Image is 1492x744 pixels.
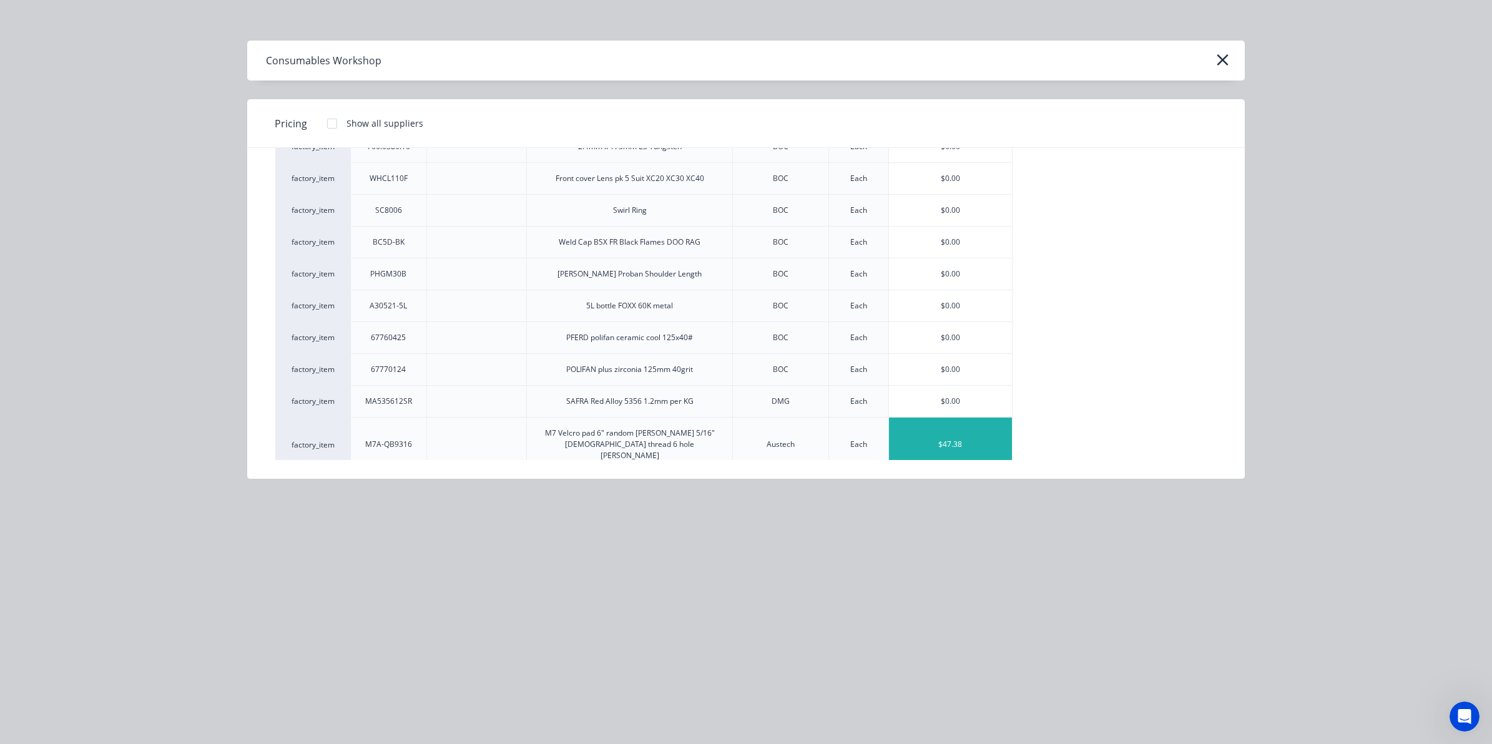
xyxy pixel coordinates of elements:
div: Each [850,439,867,450]
div: BOC [773,332,788,343]
div: Each [850,332,867,343]
div: Each [850,173,867,184]
div: BOC [773,205,788,216]
div: $0.00 [889,227,1013,258]
div: factory_item [275,385,350,417]
div: $0.00 [889,386,1013,417]
div: Swirl Ring [613,205,647,216]
div: BOC [773,364,788,375]
div: A30521-5L [370,300,407,311]
div: 67770124 [371,364,406,375]
div: Each [850,300,867,311]
div: Each [850,205,867,216]
div: 67760425 [371,332,406,343]
div: DMG [772,396,790,407]
div: Each [850,364,867,375]
div: Show all suppliers [346,117,423,130]
div: factory_item [275,417,350,472]
div: $47.38 [889,418,1013,471]
div: MA535612SR [365,396,412,407]
div: BOC [773,268,788,280]
div: BOC [773,173,788,184]
div: factory_item [275,353,350,385]
div: Austech [767,439,795,450]
div: factory_item [275,321,350,353]
div: BOC [773,300,788,311]
div: $0.00 [889,290,1013,321]
div: Each [850,237,867,248]
div: 5L bottle FOXX 60K metal [586,300,673,311]
div: factory_item [275,258,350,290]
div: [PERSON_NAME] Proban Shoulder Length [557,268,702,280]
div: POLIFAN plus zirconia 125mm 40grit [566,364,693,375]
div: Each [850,268,867,280]
div: Consumables Workshop [266,53,381,68]
div: PFERD polifan ceramic cool 125x40# [566,332,693,343]
div: M7A-QB9316 [365,439,412,450]
div: factory_item [275,194,350,226]
div: BOC [773,237,788,248]
div: factory_item [275,162,350,194]
div: $0.00 [889,258,1013,290]
div: $0.00 [889,354,1013,385]
div: SC8006 [375,205,402,216]
div: Each [850,396,867,407]
div: SAFRA Red Alloy 5356 1.2mm per KG [566,396,694,407]
div: BC5D-BK [373,237,405,248]
span: Pricing [275,116,307,131]
div: $0.00 [889,195,1013,226]
div: WHCL110F [370,173,408,184]
div: factory_item [275,290,350,321]
div: Weld Cap BSX FR Black Flames DOO RAG [559,237,700,248]
div: M7 Velcro pad 6" random [PERSON_NAME] 5/16" [DEMOGRAPHIC_DATA] thread 6 hole [PERSON_NAME] [537,428,722,461]
div: $0.00 [889,322,1013,353]
div: PHGM30B [370,268,406,280]
div: Front cover Lens pk 5 Suit XC20 XC30 XC40 [556,173,704,184]
div: $0.00 [889,163,1013,194]
iframe: Intercom live chat [1450,702,1480,732]
div: factory_item [275,226,350,258]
